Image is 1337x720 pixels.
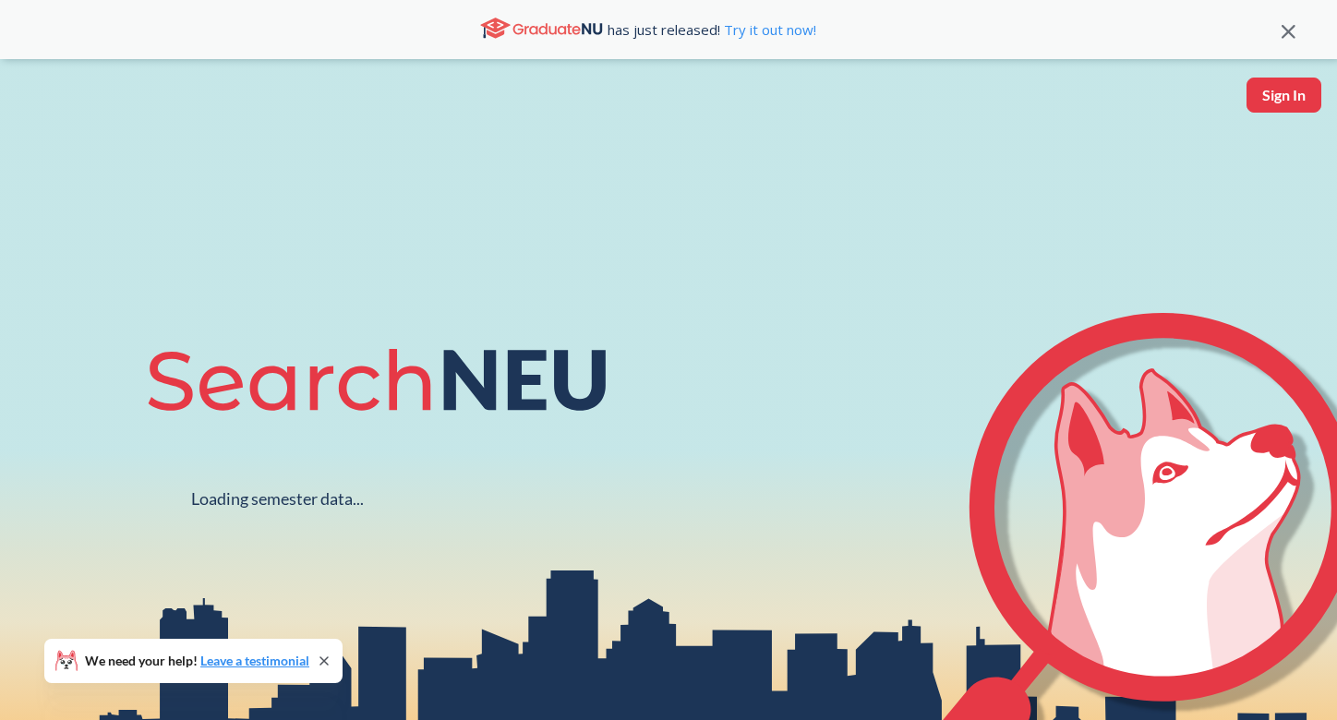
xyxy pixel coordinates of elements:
[18,78,62,139] a: sandbox logo
[1247,78,1321,113] button: Sign In
[608,19,816,40] span: has just released!
[200,653,309,668] a: Leave a testimonial
[18,78,62,134] img: sandbox logo
[85,654,309,667] span: We need your help!
[191,488,364,510] div: Loading semester data...
[720,20,816,39] a: Try it out now!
